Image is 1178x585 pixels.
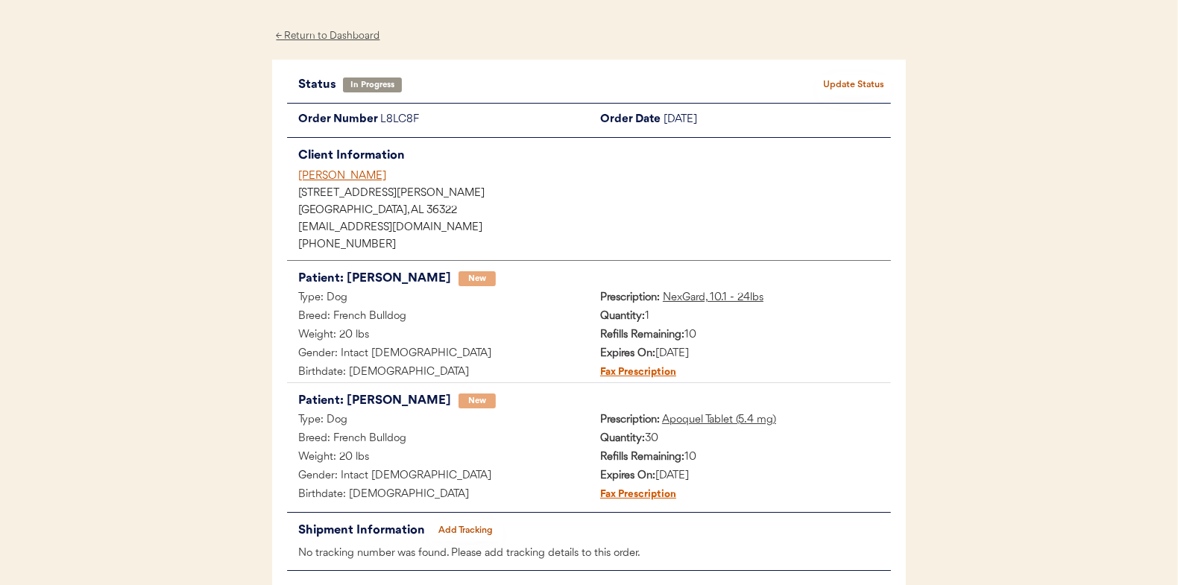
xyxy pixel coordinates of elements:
[589,449,891,467] div: 10
[298,168,891,184] div: [PERSON_NAME]
[272,28,384,45] div: ← Return to Dashboard
[287,326,589,345] div: Weight: 20 lbs
[589,430,891,449] div: 30
[298,520,429,541] div: Shipment Information
[589,364,676,382] div: Fax Prescription
[287,411,589,430] div: Type: Dog
[600,470,655,481] strong: Expires On:
[600,329,684,341] strong: Refills Remaining:
[589,111,664,130] div: Order Date
[589,345,891,364] div: [DATE]
[429,520,503,541] button: Add Tracking
[816,75,891,95] button: Update Status
[287,308,589,326] div: Breed: French Bulldog
[298,223,891,233] div: [EMAIL_ADDRESS][DOMAIN_NAME]
[298,145,891,166] div: Client Information
[600,311,645,322] strong: Quantity:
[287,111,380,130] div: Order Number
[287,449,589,467] div: Weight: 20 lbs
[662,414,776,426] u: Apoquel Tablet (5.4 mg)
[287,364,589,382] div: Birthdate: [DEMOGRAPHIC_DATA]
[298,206,891,216] div: [GEOGRAPHIC_DATA], AL 36322
[298,390,451,411] div: Patient: [PERSON_NAME]
[287,345,589,364] div: Gender: Intact [DEMOGRAPHIC_DATA]
[298,75,343,95] div: Status
[589,308,891,326] div: 1
[600,414,660,426] strong: Prescription:
[600,292,660,303] strong: Prescription:
[380,111,589,130] div: L8LC8F
[287,289,589,308] div: Type: Dog
[287,545,891,563] div: No tracking number was found. Please add tracking details to this order.
[600,452,684,463] strong: Refills Remaining:
[298,268,451,289] div: Patient: [PERSON_NAME]
[663,292,763,303] u: NexGard, 10.1 - 24lbs
[287,486,589,505] div: Birthdate: [DEMOGRAPHIC_DATA]
[600,348,655,359] strong: Expires On:
[589,486,676,505] div: Fax Prescription
[298,240,891,250] div: [PHONE_NUMBER]
[287,430,589,449] div: Breed: French Bulldog
[298,189,891,199] div: [STREET_ADDRESS][PERSON_NAME]
[589,326,891,345] div: 10
[664,111,891,130] div: [DATE]
[600,433,645,444] strong: Quantity:
[287,467,589,486] div: Gender: Intact [DEMOGRAPHIC_DATA]
[589,467,891,486] div: [DATE]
